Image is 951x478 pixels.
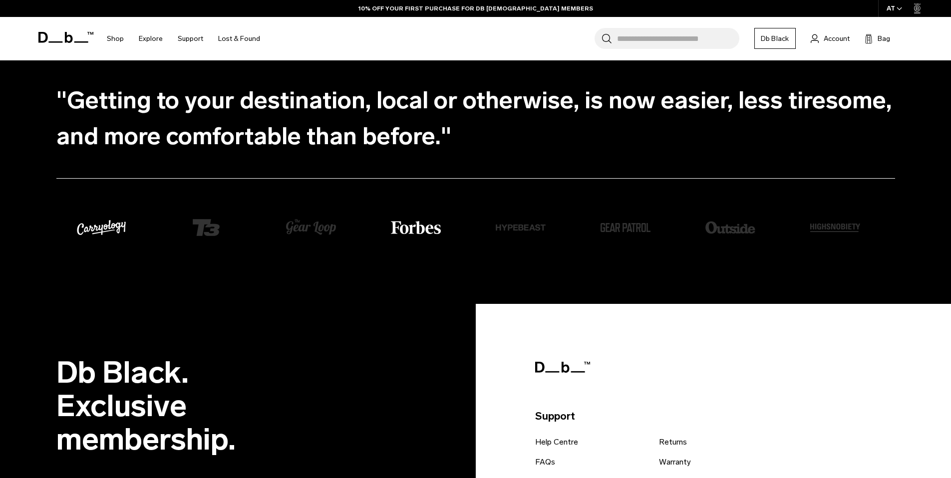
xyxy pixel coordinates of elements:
[496,203,601,256] li: 2 / 8
[754,28,796,49] a: Db Black
[178,21,203,56] a: Support
[601,223,705,236] li: 3 / 8
[99,17,268,60] nav: Main Navigation
[139,21,163,56] a: Explore
[181,203,286,256] li: 7 / 8
[705,203,810,256] li: 4 / 8
[705,203,755,252] img: Daco_1655575_small.png
[878,33,890,44] span: Bag
[181,203,231,252] img: T3-shopify_7ab890f7-51d7-4acd-8d4e-df8abd1ca271_small.png
[286,219,391,239] li: 8 / 8
[535,436,578,448] a: Help Centre
[76,203,181,256] li: 6 / 8
[601,223,650,232] img: Daco_1655573_20a5ef07-18c4-42cd-9956-22994a13a09f_small.png
[218,21,260,56] a: Lost & Found
[535,408,885,424] p: Support
[286,219,336,236] img: gl-og-img_small.png
[659,456,691,468] a: Warranty
[107,21,124,56] a: Shop
[391,221,441,234] img: forbes_logo_small.png
[811,32,850,44] a: Account
[496,203,546,252] img: Daco_1655574_small.png
[810,224,915,236] li: 5 / 8
[76,203,126,252] img: Daco_1655576_small.png
[659,436,687,448] a: Returns
[810,224,860,232] img: Highsnobiety_Logo_text-white_small.png
[358,4,593,13] a: 10% OFF YOUR FIRST PURCHASE FOR DB [DEMOGRAPHIC_DATA] MEMBERS
[865,32,890,44] button: Bag
[391,221,496,238] li: 1 / 8
[56,356,326,456] h2: Db Black. Exclusive membership.
[824,33,850,44] span: Account
[535,456,555,468] a: FAQs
